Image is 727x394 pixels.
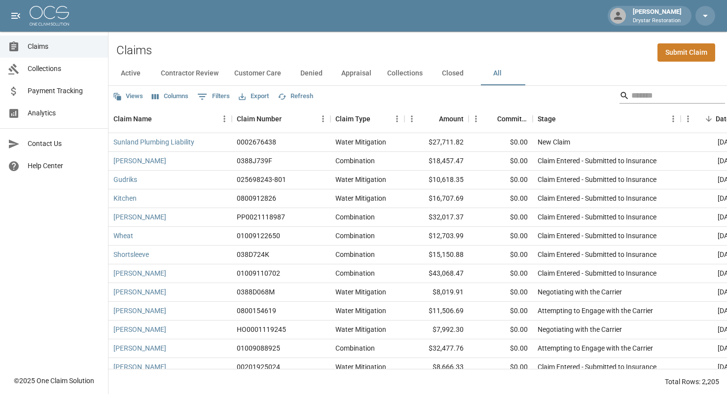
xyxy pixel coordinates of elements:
div: Stage [533,105,681,133]
a: [PERSON_NAME] [113,306,166,316]
button: open drawer [6,6,26,26]
div: $32,477.76 [404,339,469,358]
div: Claim Type [330,105,404,133]
div: $18,457.47 [404,152,469,171]
button: Sort [282,112,295,126]
div: $0.00 [469,339,533,358]
div: $16,707.69 [404,189,469,208]
div: 038D724K [237,250,269,259]
div: Amount [404,105,469,133]
div: Claim Entered - Submitted to Insurance [538,156,656,166]
button: Sort [556,112,570,126]
div: Attempting to Engage with the Carrier [538,306,653,316]
div: Combination [335,268,375,278]
button: Sort [483,112,497,126]
div: $0.00 [469,227,533,246]
div: Combination [335,156,375,166]
div: $0.00 [469,152,533,171]
img: ocs-logo-white-transparent.png [30,6,69,26]
div: dynamic tabs [109,62,727,85]
div: Committed Amount [497,105,528,133]
a: [PERSON_NAME] [113,268,166,278]
a: [PERSON_NAME] [113,324,166,334]
div: Total Rows: 2,205 [665,377,719,387]
a: [PERSON_NAME] [113,156,166,166]
button: Refresh [275,89,316,104]
a: Kitchen [113,193,137,203]
div: $8,019.91 [404,283,469,302]
button: Views [110,89,145,104]
div: © 2025 One Claim Solution [14,376,94,386]
div: $0.00 [469,208,533,227]
div: Water Mitigation [335,362,386,372]
button: Menu [404,111,419,126]
div: 025698243-801 [237,175,286,184]
div: $32,017.37 [404,208,469,227]
div: 0800154619 [237,306,276,316]
div: Claim Number [237,105,282,133]
div: $0.00 [469,358,533,377]
button: Sort [425,112,439,126]
div: $0.00 [469,264,533,283]
div: Water Mitigation [335,137,386,147]
div: $43,068.47 [404,264,469,283]
a: Submit Claim [657,43,715,62]
div: Claim Entered - Submitted to Insurance [538,231,656,241]
div: Claim Name [113,105,152,133]
div: 01009122650 [237,231,280,241]
div: $0.00 [469,171,533,189]
span: Collections [28,64,100,74]
div: Claim Entered - Submitted to Insurance [538,362,656,372]
a: Gudriks [113,175,137,184]
div: Amount [439,105,464,133]
div: Attempting to Engage with the Carrier [538,343,653,353]
a: Wheat [113,231,133,241]
div: Committed Amount [469,105,533,133]
span: Contact Us [28,139,100,149]
button: Sort [702,112,716,126]
a: Shortsleeve [113,250,149,259]
div: $0.00 [469,246,533,264]
div: 0002676438 [237,137,276,147]
div: Water Mitigation [335,324,386,334]
span: Help Center [28,161,100,171]
button: Contractor Review [153,62,226,85]
button: Active [109,62,153,85]
div: $0.00 [469,133,533,152]
div: Claim Type [335,105,370,133]
button: Menu [390,111,404,126]
div: Claim Entered - Submitted to Insurance [538,268,656,278]
div: Combination [335,231,375,241]
button: Menu [666,111,681,126]
button: Denied [289,62,333,85]
button: Select columns [149,89,191,104]
a: Sunland Plumbing Liability [113,137,194,147]
div: $10,618.35 [404,171,469,189]
div: Water Mitigation [335,306,386,316]
button: Export [236,89,271,104]
div: 01009088925 [237,343,280,353]
button: Customer Care [226,62,289,85]
div: $0.00 [469,189,533,208]
button: Menu [217,111,232,126]
button: All [475,62,519,85]
button: Sort [152,112,166,126]
a: [PERSON_NAME] [113,343,166,353]
div: Claim Entered - Submitted to Insurance [538,175,656,184]
button: Collections [379,62,431,85]
div: Stage [538,105,556,133]
p: Drystar Restoration [633,17,682,25]
button: Menu [316,111,330,126]
a: [PERSON_NAME] [113,287,166,297]
button: Closed [431,62,475,85]
a: [PERSON_NAME] [113,362,166,372]
a: [PERSON_NAME] [113,212,166,222]
div: HO0001119245 [237,324,286,334]
div: Water Mitigation [335,193,386,203]
div: Water Mitigation [335,287,386,297]
div: PP0021118987 [237,212,285,222]
div: $0.00 [469,321,533,339]
div: Negotiating with the Carrier [538,287,622,297]
div: Claim Number [232,105,330,133]
div: $11,506.69 [404,302,469,321]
